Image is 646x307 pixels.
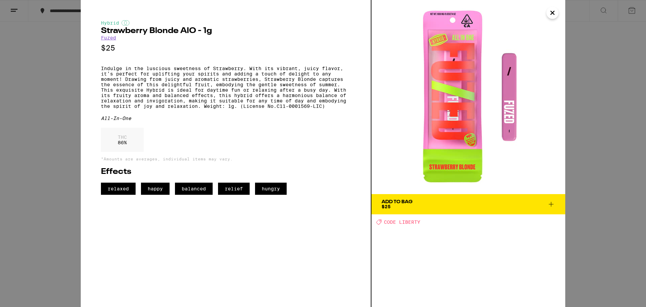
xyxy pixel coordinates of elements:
[101,27,351,35] h2: Strawberry Blonde AIO - 1g
[175,183,213,195] span: balanced
[255,183,287,195] span: hungry
[101,35,116,40] a: Fuzed
[371,194,565,214] button: Add To Bag$25
[101,44,351,52] p: $25
[382,199,412,204] div: Add To Bag
[382,204,391,209] span: $25
[101,116,351,121] div: All-In-One
[141,183,170,195] span: happy
[384,219,420,225] span: CODE LIBERTY
[121,20,130,26] img: hybridColor.svg
[101,20,351,26] div: Hybrid
[218,183,250,195] span: relief
[101,168,351,176] h2: Effects
[101,183,136,195] span: relaxed
[101,66,351,109] p: Indulge in the luscious sweetness of Strawberry. With its vibrant, juicy flavor, it’s perfect for...
[546,7,559,19] button: Close
[4,5,48,10] span: Hi. Need any help?
[101,128,144,152] div: 86 %
[118,134,127,140] p: THC
[101,157,351,161] p: *Amounts are averages, individual items may vary.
